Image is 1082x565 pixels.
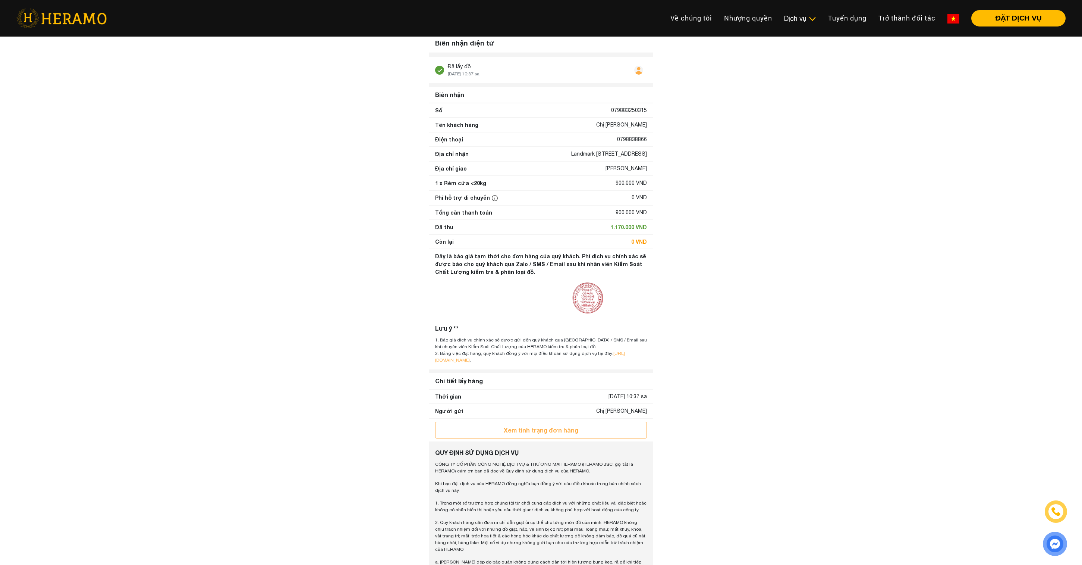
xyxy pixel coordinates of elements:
[610,223,647,231] div: 1.170.000 VND
[435,461,647,474] p: CÔNG TY CỔ PHẦN CÔNG NGHỆ DỊCH VỤ & THƯƠNG MẠI HERAMO (HERAMO JSC, gọi tắt là HERAMO) cảm ơn bạn ...
[1046,502,1066,522] a: phone-icon
[718,10,778,26] a: Nhượng quyền
[435,66,444,75] img: stick.svg
[435,121,478,129] div: Tên khách hàng
[435,350,647,363] div: 2. Bằng việc đặt hàng, quý khách đồng ý với mọi điều khoản sử dụng dịch vụ tại đây: .
[435,194,500,202] div: Phí hỗ trợ di chuyển
[808,15,816,23] img: subToggleIcon
[616,179,647,187] div: 900.000 VND
[596,121,647,129] div: Chị [PERSON_NAME]
[616,209,647,216] div: 900.000 VND
[571,150,647,158] div: Landmark [STREET_ADDRESS]
[435,252,647,276] div: Đây là báo giá tạm thời cho đơn hàng của quý khách. Phí dịch vụ chính xác sẽ được báo cho quý khá...
[435,393,461,400] div: Thời gian
[965,15,1066,22] a: ĐẶT DỊCH VỤ
[435,209,492,216] div: Tổng cần thanh toán
[1052,508,1060,516] img: phone-icon
[634,66,643,75] img: user.svg
[664,10,718,26] a: Về chúng tôi
[435,223,453,231] div: Đã thu
[435,150,469,158] div: Địa chỉ nhận
[448,71,479,77] span: [DATE] 10:37 sa
[631,238,647,246] div: 0 VND
[435,179,486,187] div: 1 x Rèm cửa <20kg
[632,194,647,202] div: 0 VND
[784,13,816,24] div: Dịch vụ
[608,393,647,400] div: [DATE] 10:37 sa
[492,195,498,201] img: info
[435,238,454,246] div: Còn lại
[432,374,650,388] div: Chi tiết lấy hàng
[947,14,959,24] img: vn-flag.png
[435,135,463,143] div: Điện thoại
[872,10,941,26] a: Trở thành đối tác
[435,165,467,172] div: Địa chỉ giao
[435,500,647,513] p: 1. Trong một số trường hợp chúng tôi từ chối cung cấp dịch vụ với những chất liệu vải đặc biệt ho...
[568,279,607,318] img: seals.png
[435,448,647,457] div: QUY ĐỊNH SỬ DỤNG DỊCH VỤ
[435,422,647,438] button: Xem tình trạng đơn hàng
[16,9,107,28] img: heramo-logo.png
[971,10,1066,26] button: ĐẶT DỊCH VỤ
[448,63,479,71] div: Đã lấy đồ
[611,106,647,114] div: 079883250315
[435,106,442,114] div: Số
[432,87,650,102] div: Biên nhận
[617,135,647,143] div: 0798838866
[435,337,647,350] div: 1. Báo giá dịch vụ chính xác sẽ được gửi đến quý khách qua [GEOGRAPHIC_DATA] / SMS / Email sau kh...
[429,34,653,53] div: Biên nhận điện tử
[435,519,647,553] p: 2. Quý khách hàng cần đưa ra chỉ dẫn giặt ủi cụ thể cho từng món đồ của mình. HERAMO không chịu t...
[435,480,647,494] p: Khi bạn đặt dịch vụ của HERAMO đồng nghĩa bạn đồng ý với các điều khoản trong bản chính sách dịch...
[596,407,647,415] div: Chị [PERSON_NAME]
[606,165,647,172] div: [PERSON_NAME]
[435,407,463,415] div: Người gửi
[822,10,872,26] a: Tuyển dụng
